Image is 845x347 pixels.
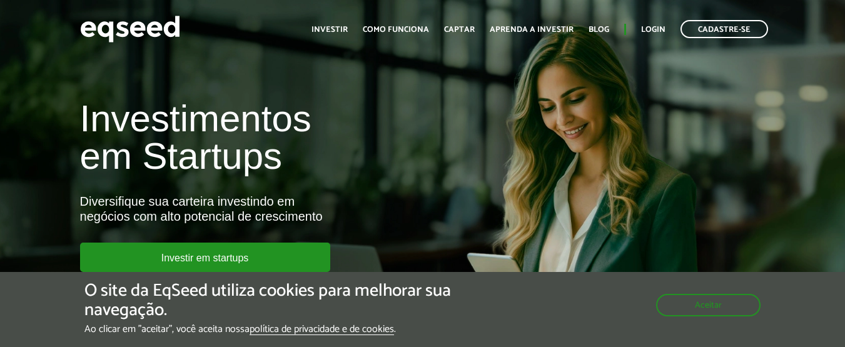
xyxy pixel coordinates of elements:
[80,194,484,224] div: Diversifique sua carteira investindo em negócios com alto potencial de crescimento
[444,26,475,34] a: Captar
[84,281,490,320] h5: O site da EqSeed utiliza cookies para melhorar sua navegação.
[80,100,484,175] h1: Investimentos em Startups
[490,26,574,34] a: Aprenda a investir
[311,26,348,34] a: Investir
[363,26,429,34] a: Como funciona
[250,324,394,335] a: política de privacidade e de cookies
[589,26,609,34] a: Blog
[656,294,761,316] button: Aceitar
[84,323,490,335] p: Ao clicar em "aceitar", você aceita nossa .
[80,13,180,46] img: EqSeed
[80,243,330,272] a: Investir em startups
[681,20,768,38] a: Cadastre-se
[641,26,665,34] a: Login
